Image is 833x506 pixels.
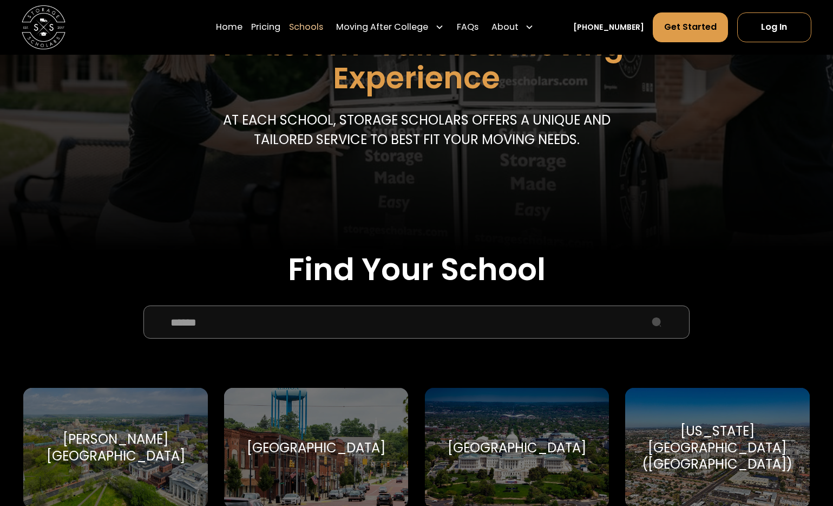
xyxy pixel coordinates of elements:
a: Log In [737,12,811,42]
div: Moving After College [336,21,428,34]
img: Storage Scholars main logo [22,5,65,49]
a: Get Started [653,12,728,42]
a: Pricing [251,12,280,42]
div: About [491,21,519,34]
a: FAQs [457,12,478,42]
a: Schools [289,12,323,42]
div: [GEOGRAPHIC_DATA] [247,440,385,456]
div: Moving After College [332,12,448,42]
h2: Find Your School [23,251,809,288]
div: [GEOGRAPHIC_DATA] [448,440,586,456]
a: [PHONE_NUMBER] [573,22,644,33]
p: At each school, storage scholars offers a unique and tailored service to best fit your Moving needs. [218,111,616,150]
div: [US_STATE][GEOGRAPHIC_DATA] ([GEOGRAPHIC_DATA]) [638,423,796,472]
h1: A Custom-Tailored Moving Experience [154,28,678,94]
div: About [487,12,538,42]
div: [PERSON_NAME][GEOGRAPHIC_DATA] [37,431,195,464]
a: Home [216,12,242,42]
